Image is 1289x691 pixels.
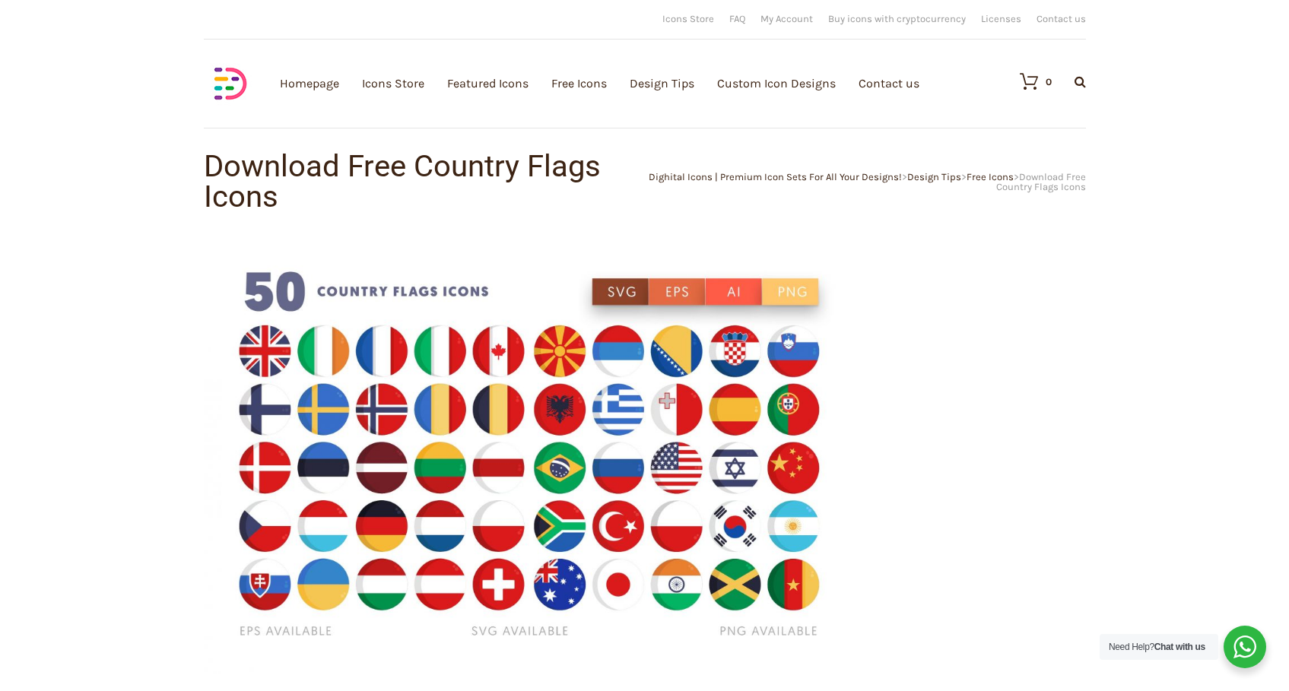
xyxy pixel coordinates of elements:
[760,14,813,24] a: My Account
[204,151,645,212] h1: Download Free Country Flags Icons
[907,171,961,182] a: Design Tips
[1037,14,1086,24] a: Contact us
[996,171,1086,192] span: Download Free Country Flags Icons
[1005,72,1052,90] a: 0
[1046,77,1052,87] div: 0
[204,239,858,674] img: Download Country Flags Icons
[662,14,714,24] a: Icons Store
[1109,642,1205,652] span: Need Help?
[828,14,966,24] a: Buy icons with cryptocurrency
[967,171,1014,182] a: Free Icons
[1154,642,1205,652] strong: Chat with us
[645,172,1086,192] div: > > >
[981,14,1021,24] a: Licenses
[649,171,902,182] a: Dighital Icons | Premium Icon Sets For All Your Designs!
[729,14,745,24] a: FAQ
